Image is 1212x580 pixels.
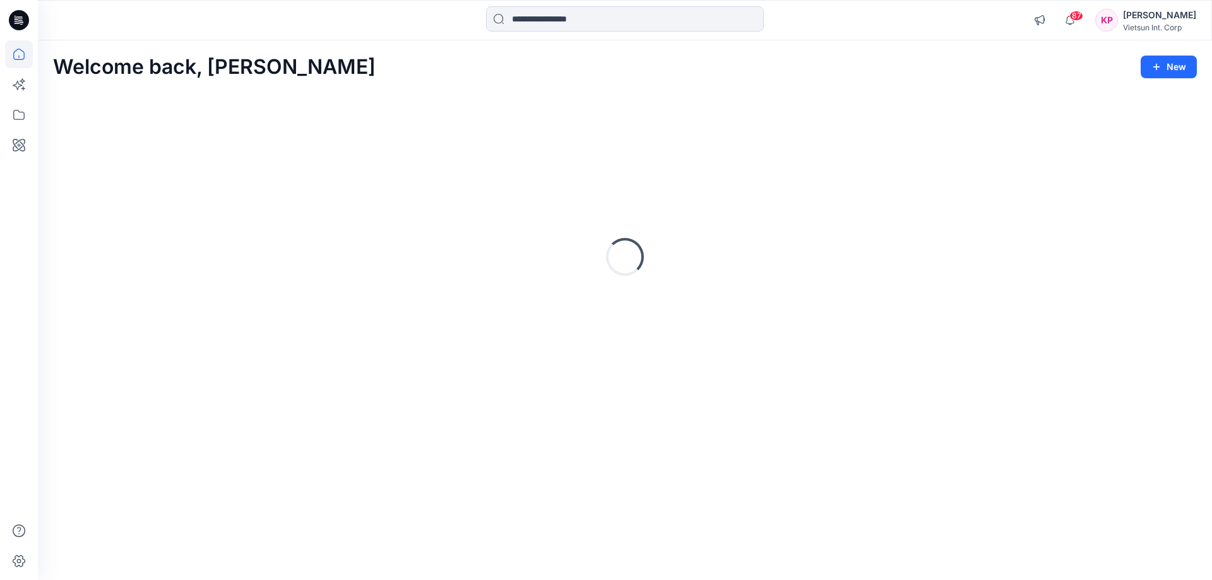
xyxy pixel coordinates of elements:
[1123,23,1196,32] div: Vietsun Int. Corp
[1123,8,1196,23] div: [PERSON_NAME]
[53,56,376,79] h2: Welcome back, [PERSON_NAME]
[1141,56,1197,78] button: New
[1069,11,1083,21] span: 87
[1095,9,1118,32] div: KP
